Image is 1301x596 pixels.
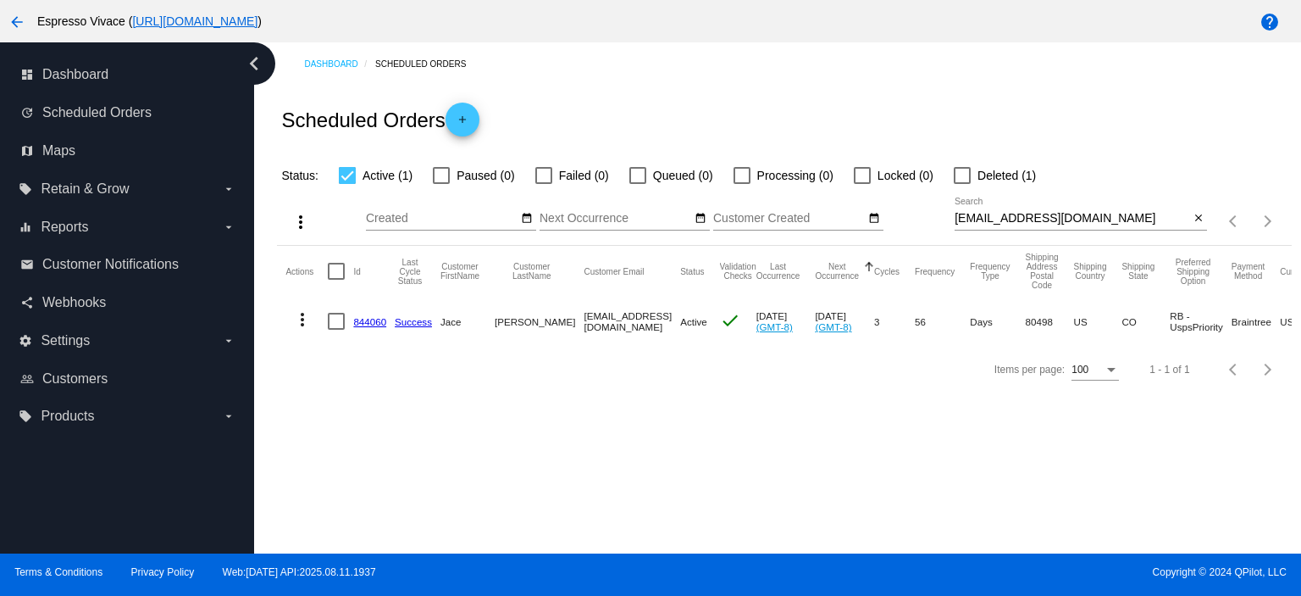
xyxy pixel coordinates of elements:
[1259,12,1280,32] mat-icon: help
[222,220,235,234] i: arrow_drop_down
[1026,253,1059,290] button: Change sorting for ShippingPostcode
[1217,353,1251,387] button: Previous page
[281,103,479,136] h2: Scheduled Orders
[756,321,793,332] a: (GMT-8)
[19,220,32,234] i: equalizer
[281,169,318,182] span: Status:
[41,333,90,348] span: Settings
[304,51,375,77] a: Dashboard
[584,266,644,276] button: Change sorting for CustomerEmail
[353,316,386,327] a: 844060
[1074,262,1107,281] button: Change sorting for ShippingCountry
[815,321,851,332] a: (GMT-8)
[915,297,970,346] mat-cell: 56
[756,297,816,346] mat-cell: [DATE]
[132,14,257,28] a: [URL][DOMAIN_NAME]
[756,262,800,281] button: Change sorting for LastOccurrenceUtc
[395,258,425,286] button: Change sorting for LastProcessingCycleId
[20,258,34,271] i: email
[42,295,106,310] span: Webhooks
[20,61,235,88] a: dashboard Dashboard
[970,262,1010,281] button: Change sorting for FrequencyType
[41,181,129,197] span: Retain & Grow
[977,165,1036,186] span: Deleted (1)
[375,51,481,77] a: Scheduled Orders
[42,105,152,120] span: Scheduled Orders
[1232,297,1280,346] mat-cell: Braintree
[440,262,479,281] button: Change sorting for CustomerFirstName
[20,251,235,278] a: email Customer Notifications
[1251,204,1285,238] button: Next page
[41,220,88,235] span: Reports
[20,144,34,158] i: map
[292,309,313,330] mat-icon: more_vert
[495,262,568,281] button: Change sorting for CustomerLastName
[222,334,235,348] i: arrow_drop_down
[955,212,1189,226] input: Search
[994,364,1065,376] div: Items per page:
[757,165,833,186] span: Processing (0)
[1071,365,1119,376] mat-select: Items per page:
[680,316,707,327] span: Active
[20,365,235,393] a: people_outline Customers
[720,246,756,297] mat-header-cell: Validation Checks
[14,566,102,578] a: Terms & Conditions
[222,182,235,196] i: arrow_drop_down
[285,246,328,297] mat-header-cell: Actions
[42,67,108,82] span: Dashboard
[1149,364,1189,376] div: 1 - 1 of 1
[1232,262,1265,281] button: Change sorting for PaymentMethod.Type
[665,566,1287,578] span: Copyright © 2024 QPilot, LLC
[868,212,880,226] mat-icon: date_range
[457,165,514,186] span: Paused (0)
[363,165,412,186] span: Active (1)
[695,212,706,226] mat-icon: date_range
[874,297,915,346] mat-cell: 3
[20,372,34,386] i: people_outline
[1189,210,1207,228] button: Clear
[366,212,518,226] input: Created
[1121,262,1154,281] button: Change sorting for ShippingState
[653,165,713,186] span: Queued (0)
[815,297,874,346] mat-cell: [DATE]
[559,165,609,186] span: Failed (0)
[20,99,235,126] a: update Scheduled Orders
[584,297,680,346] mat-cell: [EMAIL_ADDRESS][DOMAIN_NAME]
[20,296,34,309] i: share
[680,266,704,276] button: Change sorting for Status
[19,409,32,423] i: local_offer
[1251,353,1285,387] button: Next page
[540,212,692,226] input: Next Occurrence
[1170,258,1215,286] button: Change sorting for PreferredShippingOption
[131,566,195,578] a: Privacy Policy
[1121,297,1170,346] mat-cell: CO
[495,297,584,346] mat-cell: [PERSON_NAME]
[877,165,933,186] span: Locked (0)
[41,409,94,424] span: Products
[223,566,376,578] a: Web:[DATE] API:2025.08.11.1937
[452,114,473,134] mat-icon: add
[874,266,900,276] button: Change sorting for Cycles
[440,297,495,346] mat-cell: Jace
[20,137,235,164] a: map Maps
[1071,364,1088,376] span: 100
[1026,297,1074,346] mat-cell: 80498
[713,212,866,226] input: Customer Created
[395,316,432,327] a: Success
[1217,204,1251,238] button: Previous page
[20,68,34,81] i: dashboard
[37,14,262,28] span: Espresso Vivace ( )
[241,50,268,77] i: chevron_left
[42,257,179,272] span: Customer Notifications
[42,143,75,159] span: Maps
[19,334,32,348] i: settings
[720,310,740,331] mat-icon: check
[521,212,533,226] mat-icon: date_range
[353,266,360,276] button: Change sorting for Id
[815,262,859,281] button: Change sorting for NextOccurrenceUtc
[222,409,235,423] i: arrow_drop_down
[7,12,27,32] mat-icon: arrow_back
[20,289,235,316] a: share Webhooks
[970,297,1025,346] mat-cell: Days
[19,182,32,196] i: local_offer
